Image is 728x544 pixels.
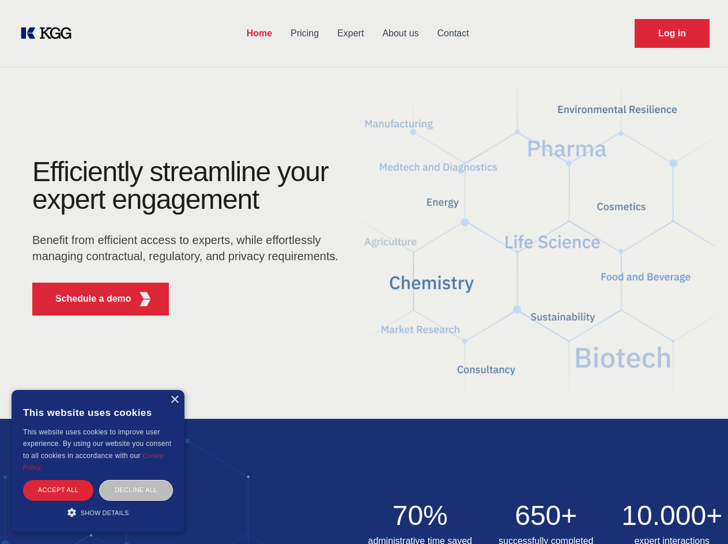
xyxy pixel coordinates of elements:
img: KGG Fifth Element RED [364,75,715,407]
a: Contact [428,18,478,48]
div: This website uses cookies [23,399,173,426]
a: KOL Knowledge Platform: Talk to Key External Experts (KEE) [18,24,81,43]
a: Pricing [281,18,328,48]
h2: 650+ [490,502,602,530]
a: Expert [328,18,373,48]
span: This website uses cookies to improve user experience. By using our website you consent to all coo... [23,428,171,460]
div: Show details [23,507,173,518]
img: KGG Fifth Element RED [138,292,152,306]
a: Cookie Policy [23,452,164,471]
iframe: Chat Widget [670,489,728,544]
div: Accept all [23,480,93,500]
span: Show details [81,509,129,516]
div: Decline all [99,480,173,500]
a: Home [237,18,281,48]
a: About us [373,18,428,48]
button: Schedule a demoKGG Fifth Element RED [32,283,169,316]
div: Close [170,396,179,404]
h1: Efficiently streamline your expert engagement [32,158,346,213]
h2: 70% [364,502,477,530]
p: Schedule a demo [55,292,131,306]
a: Request Demo [635,19,710,48]
p: Benefit from efficient access to experts, while effortlessly managing contractual, regulatory, an... [32,232,346,264]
